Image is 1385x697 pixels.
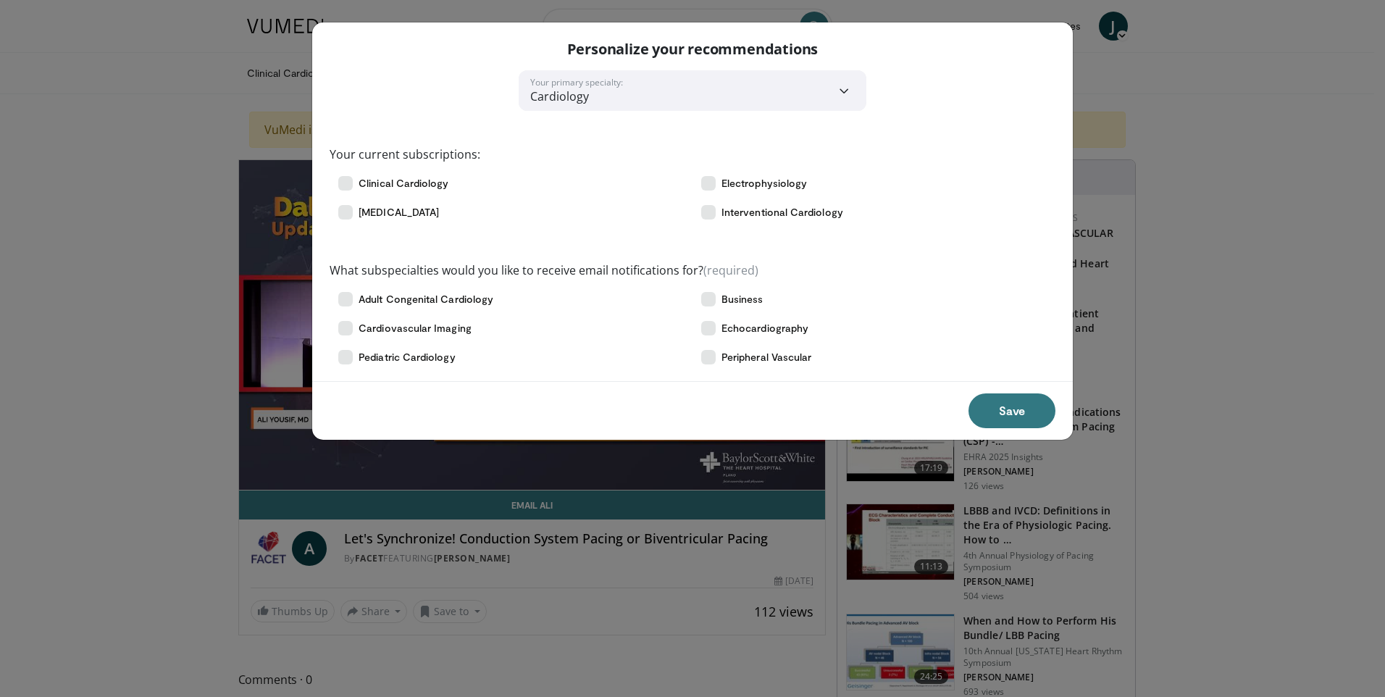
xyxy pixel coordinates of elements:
[703,262,758,278] span: (required)
[721,321,808,335] span: Echocardiography
[330,146,480,163] label: Your current subscriptions:
[359,292,493,306] span: Adult Congenital Cardiology
[567,40,819,59] p: Personalize your recommendations
[359,321,472,335] span: Cardiovascular Imaging
[359,350,455,364] span: Pediatric Cardiology
[721,292,763,306] span: Business
[721,176,807,191] span: Electrophysiology
[330,262,758,279] label: What subspecialties would you like to receive email notifications for?
[359,205,439,220] span: [MEDICAL_DATA]
[359,176,448,191] span: Clinical Cardiology
[968,393,1055,428] button: Save
[721,205,843,220] span: Interventional Cardiology
[721,350,811,364] span: Peripheral Vascular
